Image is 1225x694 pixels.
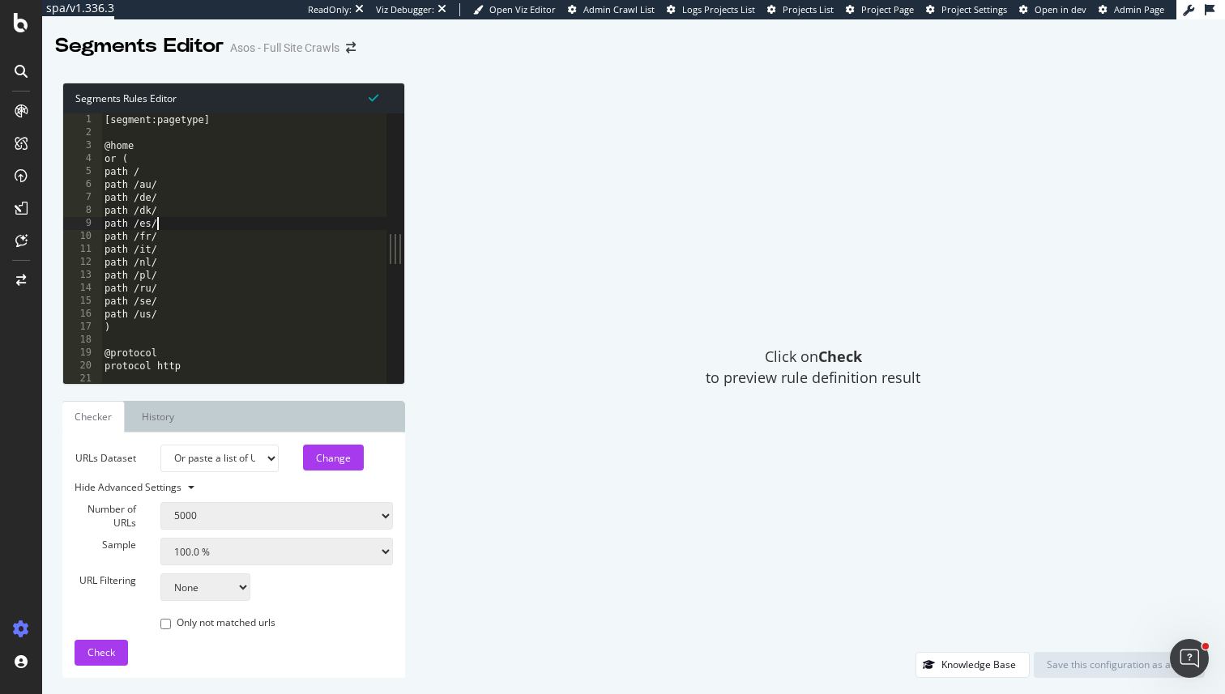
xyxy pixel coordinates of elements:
label: Number of URLs [62,502,148,530]
div: Knowledge Base [941,658,1016,671]
div: 4 [63,152,102,165]
span: Open in dev [1035,3,1086,15]
a: Open in dev [1019,3,1086,16]
span: Click on to preview rule definition result [706,347,920,388]
input: Only not matched urls [160,619,171,629]
label: Only not matched urls [160,615,275,632]
span: Project Page [861,3,914,15]
a: Project Page [846,3,914,16]
label: URLs Dataset [62,445,148,472]
a: Admin Page [1099,3,1164,16]
div: 2 [63,126,102,139]
button: Knowledge Base [916,652,1030,678]
div: Segments Editor [55,32,224,60]
button: Save this configuration as active [1034,652,1205,678]
div: 10 [63,230,102,243]
label: Sample [62,538,148,551]
div: arrow-right-arrow-left [346,42,356,53]
div: Segments Rules Editor [63,83,404,113]
div: 17 [63,321,102,334]
div: Save this configuration as active [1047,658,1192,671]
div: 20 [63,360,102,373]
iframe: Intercom live chat [1170,639,1209,678]
span: Admin Crawl List [583,3,655,15]
div: 11 [63,243,102,256]
a: Project Settings [926,3,1007,16]
span: Check [87,645,115,659]
div: 19 [63,347,102,360]
a: Projects List [767,3,834,16]
span: Logs Projects List [682,3,755,15]
span: Syntax is valid [369,90,378,105]
div: 6 [63,178,102,191]
div: 18 [63,334,102,347]
a: History [129,401,187,432]
a: Knowledge Base [916,658,1030,671]
button: Change [303,445,364,470]
div: 12 [63,256,102,269]
div: ReadOnly: [308,3,352,16]
div: Change [316,451,351,465]
div: 21 [63,373,102,385]
button: Check [75,640,128,666]
div: 16 [63,308,102,321]
div: Asos - Full Site Crawls [230,40,339,56]
span: Admin Page [1114,3,1164,15]
div: 5 [63,165,102,178]
a: Open Viz Editor [473,3,556,16]
div: 9 [63,217,102,230]
div: Hide Advanced Settings [62,480,381,494]
div: Viz Debugger: [376,3,434,16]
div: 14 [63,282,102,295]
div: 1 [63,113,102,126]
strong: Check [818,347,862,366]
div: 7 [63,191,102,204]
span: Projects List [783,3,834,15]
span: Open Viz Editor [489,3,556,15]
a: Logs Projects List [667,3,755,16]
div: 8 [63,204,102,217]
a: Admin Crawl List [568,3,655,16]
span: Project Settings [941,3,1007,15]
div: 15 [63,295,102,308]
label: URL Filtering [62,573,148,587]
a: Checker [62,401,125,432]
div: 13 [63,269,102,282]
div: 3 [63,139,102,152]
